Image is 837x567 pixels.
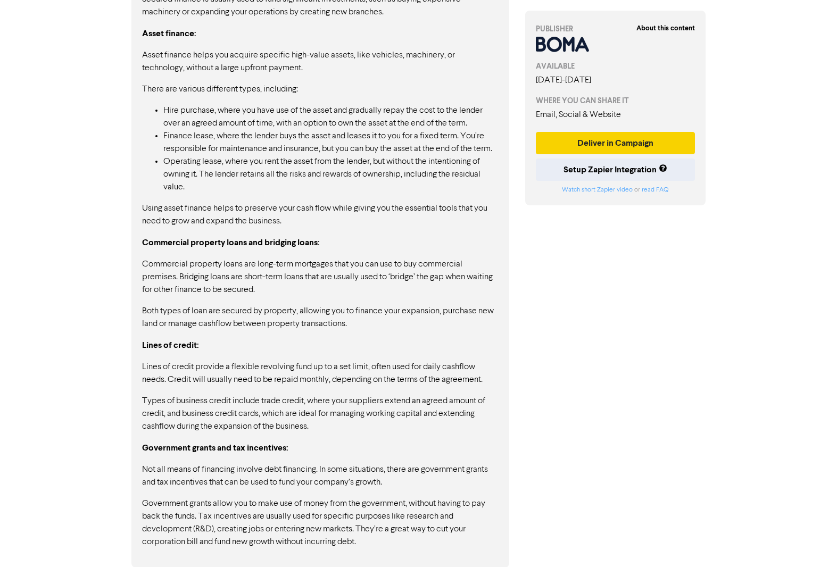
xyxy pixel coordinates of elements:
p: Both types of loan are secured by property, allowing you to finance your expansion, purchase new ... [142,305,499,330]
a: Watch short Zapier video [562,187,633,193]
p: Not all means of financing involve debt financing. In some situations, there are government grant... [142,463,499,489]
div: [DATE] - [DATE] [536,74,695,87]
div: WHERE YOU CAN SHARE IT [536,95,695,106]
li: Operating lease, where you rent the asset from the lender, but without the intentioning of owning... [163,155,499,194]
button: Setup Zapier Integration [536,159,695,181]
strong: Asset finance: [142,28,196,39]
li: Finance lease, where the lender buys the asset and leases it to you for a fixed term. You’re resp... [163,130,499,155]
p: Commercial property loans are long-term mortgages that you can use to buy commercial premises. Br... [142,258,499,296]
p: Using asset finance helps to preserve your cash flow while giving you the essential tools that yo... [142,202,499,228]
p: Lines of credit provide a flexible revolving fund up to a set limit, often used for daily cashflo... [142,361,499,386]
a: read FAQ [642,187,668,193]
div: PUBLISHER [536,23,695,35]
strong: About this content [636,24,695,32]
div: AVAILABLE [536,61,695,72]
p: There are various different types, including: [142,83,499,96]
li: Hire purchase, where you have use of the asset and gradually repay the cost to the lender over an... [163,104,499,130]
strong: Lines of credit: [142,340,199,351]
iframe: Chat Widget [784,516,837,567]
div: Email, Social & Website [536,109,695,121]
strong: Government grants and tax incentives: [142,443,288,453]
p: Government grants allow you to make use of money from the government, without having to pay back ... [142,497,499,548]
p: Asset finance helps you acquire specific high-value assets, like vehicles, machinery, or technolo... [142,49,499,74]
button: Deliver in Campaign [536,132,695,154]
div: or [536,185,695,195]
strong: Commercial property loans and bridging loans: [142,237,320,248]
p: Types of business credit include trade credit, where your suppliers extend an agreed amount of cr... [142,395,499,433]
